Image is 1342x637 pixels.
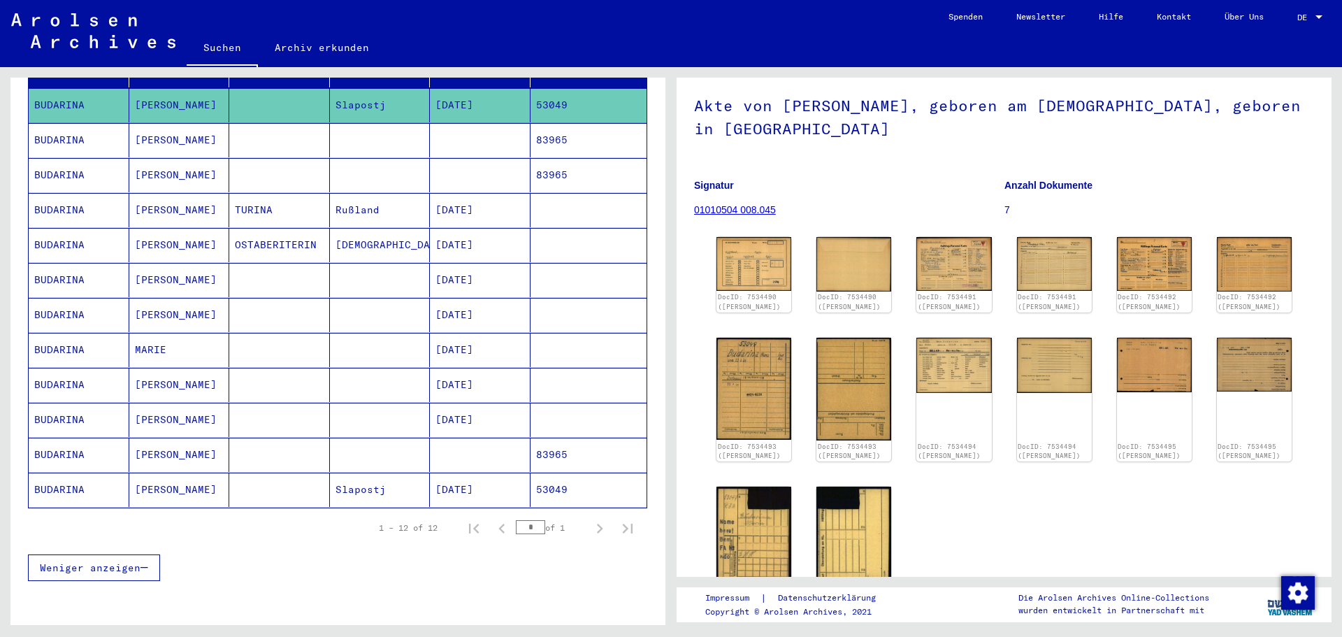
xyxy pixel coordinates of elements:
mat-cell: Slapostj [330,473,431,507]
mat-cell: BUDARINA [29,438,129,472]
a: Impressum [705,591,760,606]
div: | [705,591,893,606]
p: Die Arolsen Archives Online-Collections [1018,592,1209,604]
mat-cell: OSTABERITERIN [229,228,330,262]
a: DocID: 7534491 ([PERSON_NAME]) [1018,293,1081,310]
mat-cell: BUDARINA [29,263,129,297]
mat-cell: [PERSON_NAME] [129,438,230,472]
mat-cell: [DATE] [430,298,531,332]
a: DocID: 7534493 ([PERSON_NAME]) [818,443,881,460]
a: DocID: 7534492 ([PERSON_NAME]) [1218,293,1280,310]
mat-cell: BUDARINA [29,473,129,507]
mat-cell: [PERSON_NAME] [129,263,230,297]
mat-cell: MARIE [129,333,230,367]
img: 001.jpg [1117,237,1192,291]
button: Next page [586,514,614,542]
img: 002.jpg [816,237,891,292]
a: 01010504 008.045 [694,204,776,215]
img: 001.jpg [916,237,991,291]
img: 002.jpg [1017,237,1092,291]
mat-cell: [PERSON_NAME] [129,368,230,402]
img: yv_logo.png [1264,587,1317,622]
img: 001.jpg [716,237,791,291]
a: DocID: 7534494 ([PERSON_NAME]) [1018,443,1081,460]
mat-cell: [DATE] [430,333,531,367]
a: Archiv erkunden [258,31,386,64]
img: 002.jpg [816,487,891,581]
mat-cell: BUDARINA [29,228,129,262]
mat-cell: [DATE] [430,473,531,507]
button: Weniger anzeigen [28,554,160,581]
mat-cell: [PERSON_NAME] [129,473,230,507]
mat-cell: [PERSON_NAME] [129,193,230,227]
span: DE [1297,13,1313,22]
img: 002.jpg [1017,338,1092,393]
mat-cell: [PERSON_NAME] [129,123,230,157]
img: 001.jpg [916,338,991,393]
a: DocID: 7534490 ([PERSON_NAME]) [818,293,881,310]
p: Copyright © Arolsen Archives, 2021 [705,606,893,618]
mat-cell: 53049 [531,88,647,122]
div: Zustimmung ändern [1280,575,1314,609]
mat-cell: [PERSON_NAME] [129,88,230,122]
mat-cell: Rußland [330,193,431,227]
p: wurden entwickelt in Partnerschaft mit [1018,604,1209,617]
a: DocID: 7534492 ([PERSON_NAME]) [1118,293,1181,310]
mat-cell: [DATE] [430,368,531,402]
mat-cell: BUDARINA [29,123,129,157]
a: Suchen [187,31,258,67]
mat-cell: [DATE] [430,403,531,437]
b: Signatur [694,180,734,191]
button: First page [460,514,488,542]
img: 002.jpg [816,338,891,441]
mat-cell: 83965 [531,158,647,192]
mat-cell: [PERSON_NAME] [129,158,230,192]
button: Last page [614,514,642,542]
img: 001.jpg [1117,338,1192,392]
a: Datenschutzerklärung [767,591,893,606]
div: of 1 [516,521,586,534]
mat-cell: [DATE] [430,193,531,227]
mat-cell: BUDARINA [29,298,129,332]
mat-cell: 53049 [531,473,647,507]
span: Weniger anzeigen [40,561,140,574]
button: Previous page [488,514,516,542]
mat-cell: [DATE] [430,263,531,297]
mat-cell: BUDARINA [29,158,129,192]
mat-cell: BUDARINA [29,403,129,437]
mat-cell: [PERSON_NAME] [129,298,230,332]
img: 001.jpg [716,338,791,440]
b: Anzahl Dokumente [1004,180,1092,191]
mat-cell: [DATE] [430,228,531,262]
p: 7 [1004,203,1314,217]
mat-cell: BUDARINA [29,193,129,227]
mat-cell: BUDARINA [29,333,129,367]
a: DocID: 7534495 ([PERSON_NAME]) [1118,443,1181,460]
img: 001.jpg [716,487,791,581]
mat-cell: [PERSON_NAME] [129,228,230,262]
mat-cell: [DATE] [430,88,531,122]
a: DocID: 7534493 ([PERSON_NAME]) [718,443,781,460]
a: DocID: 7534494 ([PERSON_NAME]) [918,443,981,460]
h1: Akte von [PERSON_NAME], geboren am [DEMOGRAPHIC_DATA], geboren in [GEOGRAPHIC_DATA] [694,73,1314,158]
mat-cell: BUDARINA [29,88,129,122]
a: DocID: 7534491 ([PERSON_NAME]) [918,293,981,310]
mat-cell: 83965 [531,438,647,472]
mat-cell: [PERSON_NAME] [129,403,230,437]
mat-cell: BUDARINA [29,368,129,402]
a: DocID: 7534495 ([PERSON_NAME]) [1218,443,1280,460]
mat-cell: TURINA [229,193,330,227]
mat-cell: 83965 [531,123,647,157]
div: 1 – 12 of 12 [379,522,438,534]
img: 002.jpg [1217,237,1292,292]
img: Arolsen_neg.svg [11,13,175,48]
img: Zustimmung ändern [1281,576,1315,610]
mat-cell: [DEMOGRAPHIC_DATA] [330,228,431,262]
img: 002.jpg [1217,338,1292,392]
mat-cell: Slapostj [330,88,431,122]
a: DocID: 7534490 ([PERSON_NAME]) [718,293,781,310]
